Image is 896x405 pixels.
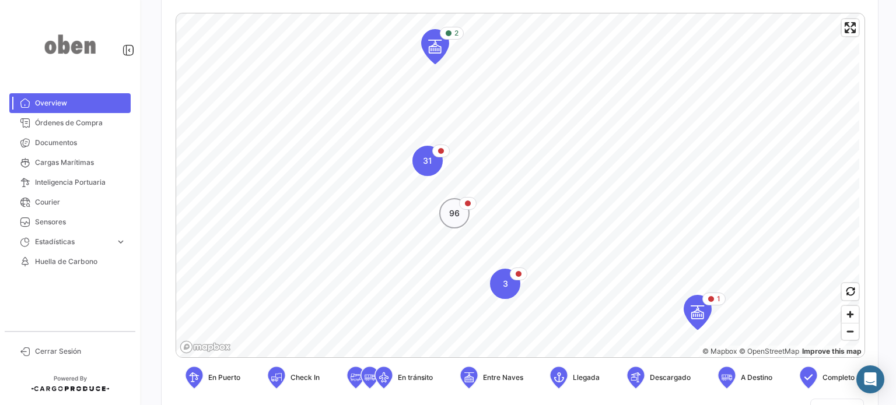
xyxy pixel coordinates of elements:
span: Descargado [650,372,691,383]
span: Llegada [573,372,600,383]
img: oben-logo.png [41,14,99,75]
span: Courier [35,197,126,207]
canvas: Map [176,13,859,358]
span: Cerrar Sesión [35,346,126,357]
a: Documentos [9,133,131,153]
span: Cargas Marítimas [35,157,126,168]
span: 96 [449,207,460,219]
div: Map marker [421,29,449,64]
a: Mapbox [702,347,737,355]
div: Map marker [490,269,520,299]
a: Courier [9,192,131,212]
div: Abrir Intercom Messenger [856,365,884,393]
span: Zoom out [842,323,859,340]
span: Sensores [35,217,126,227]
a: Huella de Carbono [9,252,131,272]
span: 1 [717,294,720,304]
span: expand_more [116,237,126,247]
a: Inteligencia Portuaria [9,172,131,192]
span: Overview [35,98,126,108]
span: Completo [822,372,855,383]
button: Zoom in [842,306,859,323]
span: Huella de Carbono [35,256,126,267]
a: Cargas Marítimas [9,153,131,172]
span: 31 [423,155,432,167]
span: 2 [454,28,459,38]
a: Sensores [9,212,131,232]
span: 3 [503,278,508,290]
span: A Destino [741,372,772,383]
span: Check In [290,372,320,383]
span: En Puerto [208,372,240,383]
span: Estadísticas [35,237,111,247]
div: Map marker [412,146,443,176]
span: Inteligencia Portuaria [35,177,126,188]
div: Map marker [439,198,470,228]
a: Overview [9,93,131,113]
span: En tránsito [398,372,433,383]
a: Mapbox logo [180,340,231,354]
div: Map marker [684,295,712,330]
button: Zoom out [842,323,859,340]
span: Documentos [35,138,126,148]
span: Entre Naves [483,372,523,383]
button: Enter fullscreen [842,19,859,36]
a: Órdenes de Compra [9,113,131,133]
a: Map feedback [802,347,862,355]
a: OpenStreetMap [739,347,799,355]
span: Órdenes de Compra [35,118,126,128]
